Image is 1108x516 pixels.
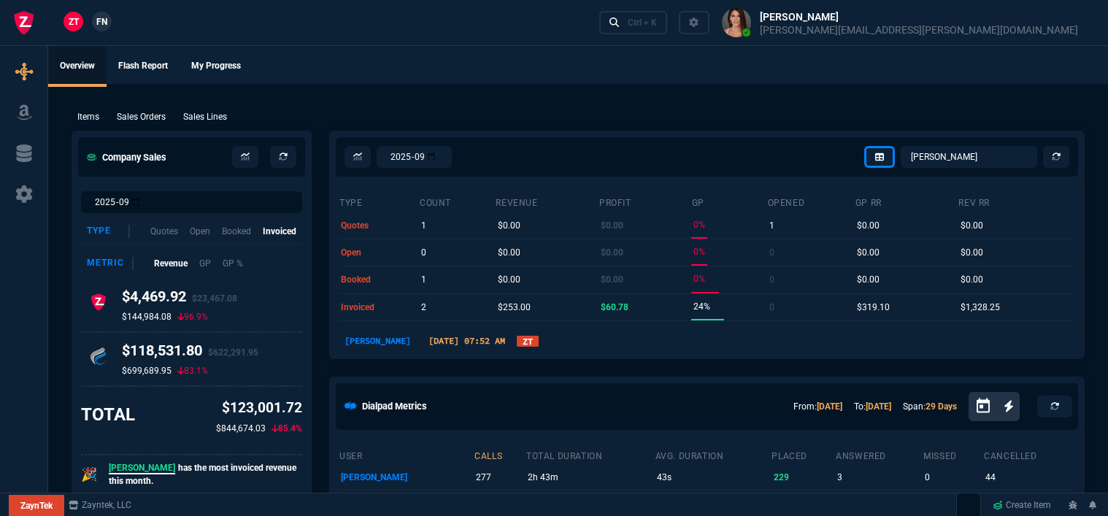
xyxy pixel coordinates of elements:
a: Overview [48,46,107,87]
td: invoiced [339,293,419,320]
p: 83.1% [177,365,208,377]
p: Items [77,110,99,123]
a: [DATE] [866,401,891,412]
p: GP [199,257,211,270]
p: From: [793,400,842,413]
th: calls [474,444,526,465]
h4: $4,469.92 [122,288,237,311]
a: Create Item [987,494,1057,516]
h3: TOTAL [81,404,135,425]
p: Sales Lines [183,110,227,123]
p: has the most invoiced revenue this month. [109,461,302,488]
span: $23,467.08 [192,293,237,304]
th: type [339,191,419,212]
p: 1 [421,215,426,236]
p: 0 [769,269,774,290]
h5: Dialpad Metrics [362,399,427,413]
th: GP [691,191,767,212]
p: $0.00 [961,215,983,236]
p: 229 [774,467,833,488]
p: $0.00 [498,269,520,290]
th: opened [767,191,855,212]
p: $0.00 [857,215,880,236]
th: GP RR [855,191,958,212]
p: 277 [476,467,523,488]
th: revenue [495,191,599,212]
p: $0.00 [601,269,623,290]
p: 43s [657,467,769,488]
div: Metric [87,257,134,270]
th: total duration [526,444,655,465]
a: [DATE] [817,401,842,412]
p: [PERSON_NAME] [341,467,472,488]
span: ZT [69,15,79,28]
p: $253.00 [498,297,531,317]
p: $0.00 [857,242,880,263]
p: Invoiced [263,225,296,238]
p: $699,689.95 [122,365,172,377]
p: 85.4% [272,422,302,435]
th: avg. duration [655,444,772,465]
p: Span: [903,400,957,413]
span: $622,291.95 [208,347,258,358]
p: To: [854,400,891,413]
p: Revenue [154,257,188,270]
th: user [339,444,474,465]
p: 44 [985,467,1072,488]
p: Quotes [150,225,178,238]
a: ZT [517,336,539,347]
p: $0.00 [601,242,623,263]
p: 2 [421,297,426,317]
p: 🎉 [81,464,97,485]
p: 0 [925,467,981,488]
p: $0.00 [857,269,880,290]
p: $60.78 [601,297,628,317]
a: Flash Report [107,46,180,87]
p: 0% [693,269,705,289]
p: 0% [693,242,705,262]
td: booked [339,266,419,293]
a: 29 Days [926,401,957,412]
th: Profit [599,191,691,212]
td: open [339,239,419,266]
p: 24% [693,296,710,317]
p: $123,001.72 [216,398,302,419]
th: Rev RR [958,191,1075,212]
h5: Company Sales [87,150,166,164]
p: 0 [421,242,426,263]
p: $144,984.08 [122,311,172,323]
a: My Progress [180,46,253,87]
p: 0 [769,242,774,263]
td: quotes [339,212,419,239]
th: count [419,191,495,212]
p: GP % [223,257,243,270]
a: msbcCompanyName [64,498,136,512]
p: 1 [421,269,426,290]
h4: $118,531.80 [122,342,258,365]
p: 0 [769,297,774,317]
div: Ctrl + K [628,17,657,28]
p: Open [190,225,210,238]
th: answered [835,444,923,465]
p: $0.00 [498,215,520,236]
span: [PERSON_NAME] [109,463,175,474]
p: $1,328.25 [961,297,1000,317]
th: missed [923,444,983,465]
span: FN [96,15,107,28]
div: Type [87,225,130,238]
p: $0.00 [961,242,983,263]
p: Sales Orders [117,110,166,123]
th: placed [771,444,835,465]
p: $844,674.03 [216,422,266,435]
p: $0.00 [961,269,983,290]
p: 0% [693,215,705,235]
p: 2h 43m [528,467,652,488]
p: 1 [769,215,774,236]
th: cancelled [983,444,1075,465]
p: 3 [837,467,920,488]
p: [DATE] 07:52 AM [423,334,511,347]
p: $0.00 [498,242,520,263]
p: $319.10 [857,297,890,317]
p: $0.00 [601,215,623,236]
p: 96.9% [177,311,208,323]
